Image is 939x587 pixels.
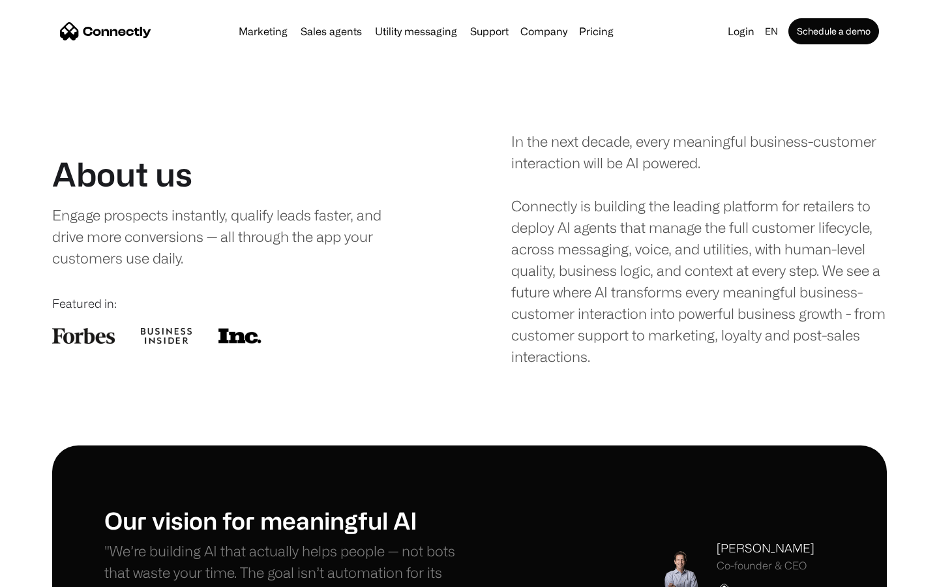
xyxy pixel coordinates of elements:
div: Engage prospects instantly, qualify leads faster, and drive more conversions — all through the ap... [52,204,409,269]
a: Utility messaging [370,26,462,37]
a: Pricing [574,26,619,37]
div: [PERSON_NAME] [717,539,814,557]
div: In the next decade, every meaningful business-customer interaction will be AI powered. Connectly ... [511,130,887,367]
h1: About us [52,155,192,194]
aside: Language selected: English [13,563,78,582]
a: Login [723,22,760,40]
a: Sales agents [295,26,367,37]
h1: Our vision for meaningful AI [104,506,469,534]
a: Marketing [233,26,293,37]
ul: Language list [26,564,78,582]
a: Schedule a demo [788,18,879,44]
div: Featured in: [52,295,428,312]
div: Co-founder & CEO [717,560,814,572]
div: en [765,22,778,40]
div: Company [520,22,567,40]
a: Support [465,26,514,37]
